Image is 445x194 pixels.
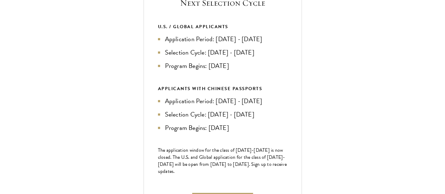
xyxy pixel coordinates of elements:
[158,48,287,57] li: Selection Cycle: [DATE] - [DATE]
[158,61,287,71] li: Program Begins: [DATE]
[158,23,287,31] div: U.S. / GLOBAL APPLICANTS
[158,34,287,44] li: Application Period: [DATE] - [DATE]
[158,85,287,93] div: APPLICANTS WITH CHINESE PASSPORTS
[158,96,287,106] li: Application Period: [DATE] - [DATE]
[158,109,287,119] li: Selection Cycle: [DATE] - [DATE]
[158,146,287,175] span: The application window for the class of [DATE]-[DATE] is now closed. The U.S. and Global applicat...
[158,123,287,133] li: Program Begins: [DATE]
